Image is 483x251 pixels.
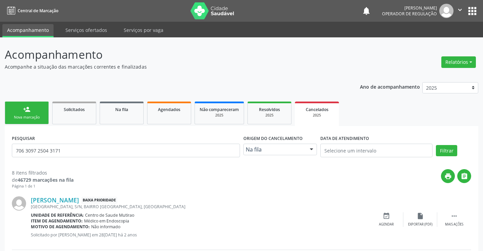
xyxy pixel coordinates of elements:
label: DATA DE ATENDIMENTO [320,133,369,144]
p: Solicitado por [PERSON_NAME] em 28[DATE] há 2 anos [31,232,369,238]
strong: 46729 marcações na fila [18,177,74,183]
b: Unidade de referência: [31,212,84,218]
p: Acompanhamento [5,46,336,63]
span: Centro de Saude Mutirao [85,212,134,218]
b: Item de agendamento: [31,218,83,224]
img: img [12,196,26,211]
p: Ano de acompanhamento [360,82,420,91]
span: Médico em Endoscopia [84,218,129,224]
span: Não informado [91,224,120,230]
span: Na fila [115,107,128,112]
i: print [444,173,452,180]
p: Acompanhe a situação das marcações correntes e finalizadas [5,63,336,70]
i: event_available [383,212,390,220]
i: insert_drive_file [417,212,424,220]
div: 2025 [200,113,239,118]
div: Agendar [379,222,394,227]
div: Exportar (PDF) [408,222,432,227]
button:  [454,4,466,18]
div: Página 1 de 1 [12,183,74,189]
div: Mais ações [445,222,463,227]
button: Filtrar [436,145,457,157]
span: Central de Marcação [18,8,58,14]
div: [PERSON_NAME] [382,5,437,11]
span: Solicitados [64,107,85,112]
i:  [450,212,458,220]
div: 2025 [253,113,286,118]
span: Resolvidos [259,107,280,112]
label: Origem do cancelamento [243,133,303,144]
span: Cancelados [306,107,328,112]
i:  [461,173,468,180]
span: Não compareceram [200,107,239,112]
span: Na fila [246,146,303,153]
a: Serviços ofertados [61,24,112,36]
div: person_add [23,106,31,113]
div: de [12,176,74,183]
span: Agendados [158,107,180,112]
i:  [456,6,464,14]
div: [GEOGRAPHIC_DATA], S/N, BAIRRO [GEOGRAPHIC_DATA], [GEOGRAPHIC_DATA] [31,204,369,210]
a: [PERSON_NAME] [31,196,79,204]
button: apps [466,5,478,17]
a: Central de Marcação [5,5,58,16]
span: Operador de regulação [382,11,437,17]
button: Relatórios [441,56,476,68]
a: Serviços por vaga [119,24,168,36]
a: Acompanhamento [2,24,54,37]
button: notifications [362,6,371,16]
div: 2025 [300,113,334,118]
b: Motivo de agendamento: [31,224,90,230]
div: Nova marcação [10,115,44,120]
div: 8 itens filtrados [12,169,74,176]
input: Selecione um intervalo [320,144,432,157]
span: Baixa Prioridade [81,197,117,204]
button: print [441,169,455,183]
input: Nome, CNS [12,144,240,157]
button:  [457,169,471,183]
img: img [439,4,454,18]
label: PESQUISAR [12,133,35,144]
